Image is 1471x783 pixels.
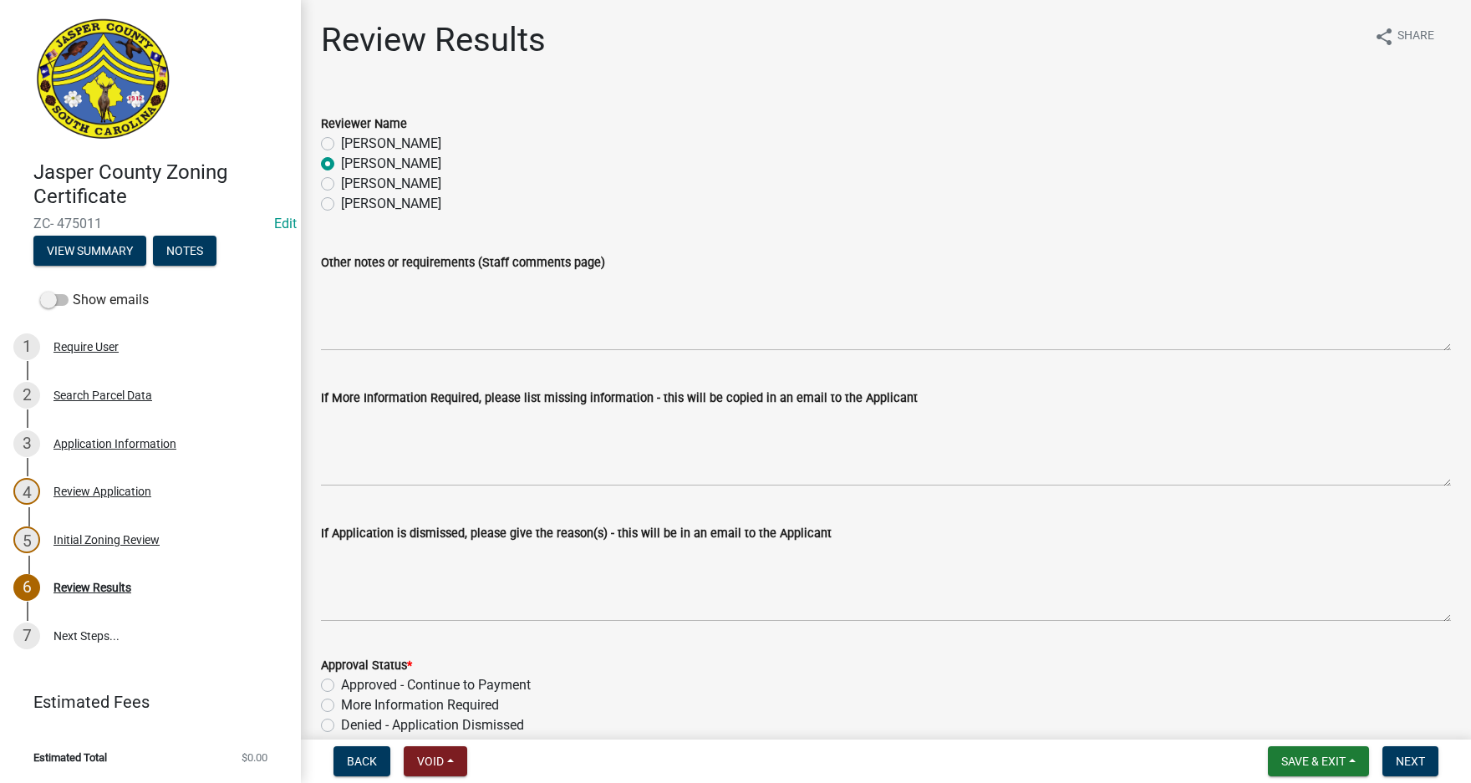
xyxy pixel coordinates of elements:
[153,245,216,258] wm-modal-confirm: Notes
[53,534,160,546] div: Initial Zoning Review
[33,752,107,763] span: Estimated Total
[53,341,119,353] div: Require User
[1268,746,1369,776] button: Save & Exit
[321,20,546,60] h1: Review Results
[347,755,377,768] span: Back
[1281,755,1346,768] span: Save & Exit
[341,134,441,154] label: [PERSON_NAME]
[341,695,499,715] label: More Information Required
[321,528,832,540] label: If Application is dismissed, please give the reason(s) - this will be in an email to the Applicant
[13,382,40,409] div: 2
[1382,746,1438,776] button: Next
[13,333,40,360] div: 1
[321,119,407,130] label: Reviewer Name
[1397,27,1434,47] span: Share
[53,389,152,401] div: Search Parcel Data
[321,257,605,269] label: Other notes or requirements (Staff comments page)
[53,486,151,497] div: Review Application
[1361,20,1448,53] button: shareShare
[274,216,297,231] a: Edit
[13,478,40,505] div: 4
[33,160,288,209] h4: Jasper County Zoning Certificate
[274,216,297,231] wm-modal-confirm: Edit Application Number
[40,290,149,310] label: Show emails
[13,685,274,719] a: Estimated Fees
[333,746,390,776] button: Back
[404,746,467,776] button: Void
[53,438,176,450] div: Application Information
[1396,755,1425,768] span: Next
[53,582,131,593] div: Review Results
[33,18,173,143] img: Jasper County, South Carolina
[33,236,146,266] button: View Summary
[341,715,524,735] label: Denied - Application Dismissed
[242,752,267,763] span: $0.00
[13,526,40,553] div: 5
[13,574,40,601] div: 6
[33,216,267,231] span: ZC- 475011
[341,154,441,174] label: [PERSON_NAME]
[13,430,40,457] div: 3
[13,623,40,649] div: 7
[417,755,444,768] span: Void
[1374,27,1394,47] i: share
[321,393,918,404] label: If More Information Required, please list missing information - this will be copied in an email t...
[153,236,216,266] button: Notes
[341,675,531,695] label: Approved - Continue to Payment
[341,174,441,194] label: [PERSON_NAME]
[341,194,441,214] label: [PERSON_NAME]
[321,660,412,672] label: Approval Status
[33,245,146,258] wm-modal-confirm: Summary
